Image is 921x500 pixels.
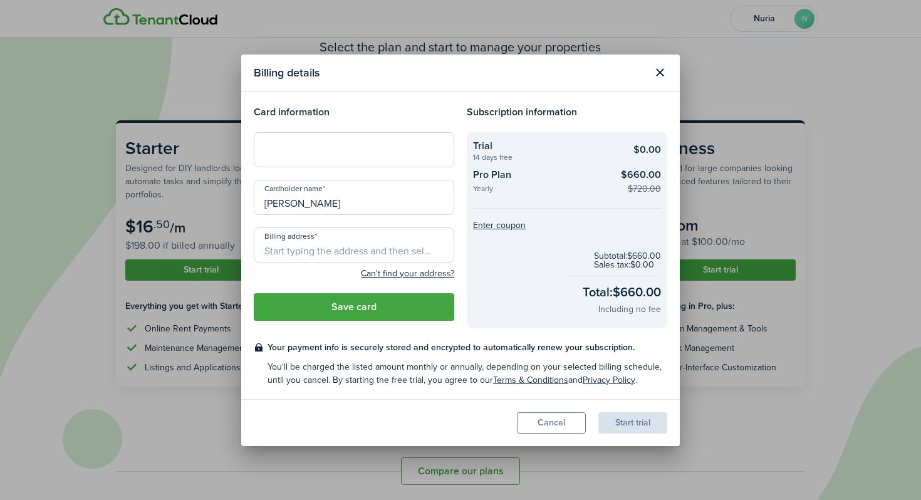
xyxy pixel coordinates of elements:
[467,105,667,120] h4: Subscription information
[594,252,661,261] checkout-subtotal-item: Subtotal: $660.00
[493,373,568,387] a: Terms & Conditions
[621,167,661,182] checkout-summary-item-main-price: $660.00
[254,61,646,85] modal-title: Billing details
[628,182,661,195] checkout-summary-item-old-price: $720.00
[254,293,454,321] button: Save card
[583,373,635,387] a: Privacy Policy
[361,268,454,280] button: Can't find your address?
[594,261,661,269] checkout-subtotal-item: Sales tax: $0.00
[649,62,670,83] button: Close modal
[254,105,454,120] h4: Card information
[598,303,661,316] checkout-total-secondary: Including no fee
[262,143,446,155] iframe: Secure card payment input frame
[633,142,661,157] checkout-summary-item-main-price: $0.00
[473,167,614,185] checkout-summary-item-title: Pro Plan
[268,360,667,387] checkout-terms-secondary: You'll be charged the listed amount monthly or annually, depending on your selected billing sched...
[517,412,586,434] button: Cancel
[268,341,667,354] checkout-terms-main: Your payment info is securely stored and encrypted to automatically renew your subscription.
[473,185,614,195] checkout-summary-item-description: Yearly
[473,138,614,154] checkout-summary-item-title: Trial
[254,227,454,263] input: Start typing the address and then select from the dropdown
[473,154,614,161] checkout-summary-item-description: 14 days free
[583,283,661,301] checkout-total-main: Total: $660.00
[473,221,526,230] button: Enter coupon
